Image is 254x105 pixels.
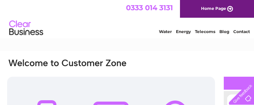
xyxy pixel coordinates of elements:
[126,3,173,12] a: 0333 014 3131
[195,29,215,34] a: Telecoms
[9,18,43,39] img: logo.png
[159,29,172,34] a: Water
[219,29,229,34] a: Blog
[233,29,250,34] a: Contact
[176,29,191,34] a: Energy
